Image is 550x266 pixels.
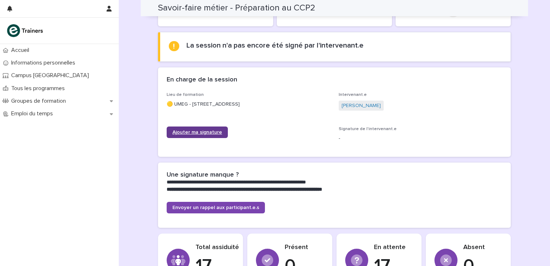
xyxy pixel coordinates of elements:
a: Envoyer un rappel aux participant.e.s [167,202,265,213]
p: Campus [GEOGRAPHIC_DATA] [8,72,95,79]
p: - [339,135,502,142]
span: Lieu de formation [167,93,204,97]
p: Informations personnelles [8,59,81,66]
h2: En charge de la session [167,76,237,84]
p: Présent [285,244,324,252]
h2: Une signature manque ? [167,171,239,179]
p: Groupes de formation [8,98,72,105]
span: Ajouter ma signature [172,130,222,135]
h2: Savoir-faire métier - Préparation au CCP2 [158,3,315,13]
span: Intervenant.e [339,93,367,97]
p: En attente [374,244,413,252]
img: K0CqGN7SDeD6s4JG8KQk [6,23,45,38]
a: [PERSON_NAME] [342,102,381,110]
p: Emploi du temps [8,110,59,117]
p: Absent [463,244,502,252]
span: Signature de l'intervenant.e [339,127,397,131]
span: Envoyer un rappel aux participant.e.s [172,205,259,210]
p: Total assiduité [195,244,239,252]
p: 🟡 UMEG - [STREET_ADDRESS] [167,101,330,108]
p: Tous les programmes [8,85,71,92]
a: Ajouter ma signature [167,127,228,138]
p: Accueil [8,47,35,54]
h2: La session n'a pas encore été signé par l'intervenant.e [186,41,364,50]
